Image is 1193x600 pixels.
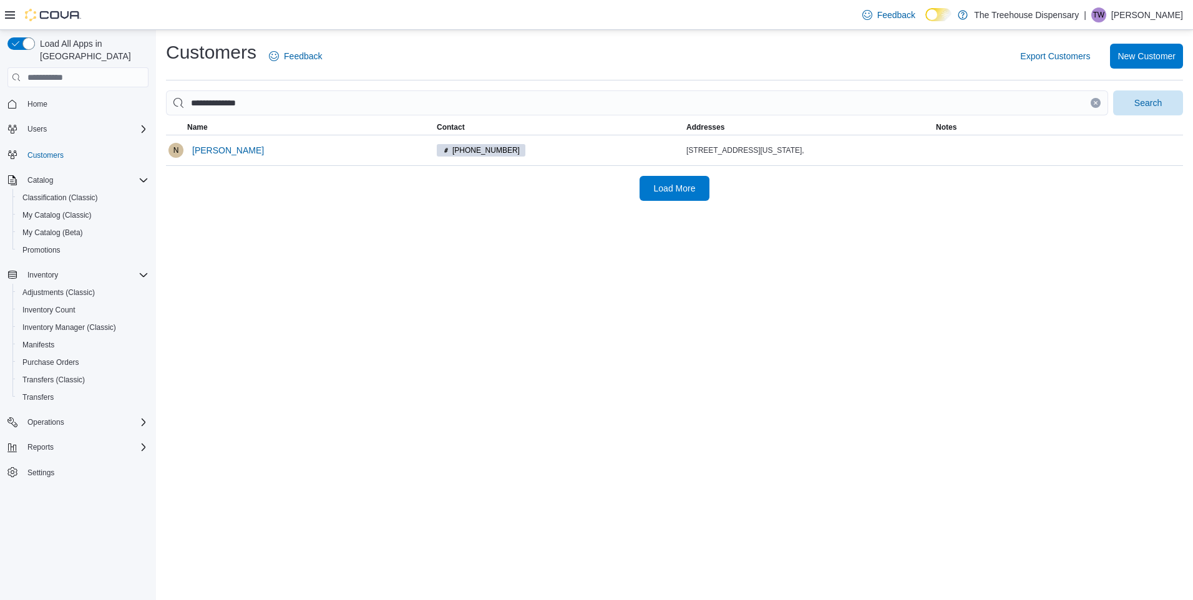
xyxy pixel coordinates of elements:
[925,8,952,21] input: Dark Mode
[17,208,149,223] span: My Catalog (Classic)
[166,40,256,65] h1: Customers
[437,122,465,132] span: Contact
[22,392,54,402] span: Transfers
[1020,50,1090,62] span: Export Customers
[22,245,61,255] span: Promotions
[168,143,183,158] div: Nathan
[12,336,153,354] button: Manifests
[12,284,153,301] button: Adjustments (Classic)
[1091,7,1106,22] div: Tina Wilkins
[1110,44,1183,69] button: New Customer
[12,301,153,319] button: Inventory Count
[17,225,88,240] a: My Catalog (Beta)
[22,375,85,385] span: Transfers (Classic)
[17,372,90,387] a: Transfers (Classic)
[22,465,149,480] span: Settings
[17,243,149,258] span: Promotions
[17,390,149,405] span: Transfers
[857,2,920,27] a: Feedback
[22,268,149,283] span: Inventory
[22,305,75,315] span: Inventory Count
[35,37,149,62] span: Load All Apps in [GEOGRAPHIC_DATA]
[22,415,69,430] button: Operations
[22,122,52,137] button: Users
[22,340,54,350] span: Manifests
[1111,7,1183,22] p: [PERSON_NAME]
[27,150,64,160] span: Customers
[17,355,149,370] span: Purchase Orders
[264,44,327,69] a: Feedback
[22,415,149,430] span: Operations
[22,288,95,298] span: Adjustments (Classic)
[686,122,724,132] span: Addresses
[27,270,58,280] span: Inventory
[17,302,149,317] span: Inventory Count
[192,144,264,157] span: [PERSON_NAME]
[17,285,149,300] span: Adjustments (Classic)
[22,148,69,163] a: Customers
[17,337,149,352] span: Manifests
[22,173,58,188] button: Catalog
[27,124,47,134] span: Users
[2,414,153,431] button: Operations
[12,224,153,241] button: My Catalog (Beta)
[12,319,153,336] button: Inventory Manager (Classic)
[187,122,208,132] span: Name
[437,144,525,157] span: (951) 599-9761
[22,440,59,455] button: Reports
[17,320,149,335] span: Inventory Manager (Classic)
[12,371,153,389] button: Transfers (Classic)
[27,175,53,185] span: Catalog
[1118,50,1176,62] span: New Customer
[284,50,322,62] span: Feedback
[22,322,116,332] span: Inventory Manager (Classic)
[2,95,153,113] button: Home
[686,145,931,155] div: [STREET_ADDRESS][US_STATE],
[452,145,520,156] span: [PHONE_NUMBER]
[640,176,709,201] button: Load More
[654,182,696,195] span: Load More
[17,302,80,317] a: Inventory Count
[27,468,54,478] span: Settings
[17,243,66,258] a: Promotions
[17,390,59,405] a: Transfers
[173,143,179,158] span: N
[12,206,153,224] button: My Catalog (Classic)
[974,7,1079,22] p: The Treehouse Dispensary
[17,337,59,352] a: Manifests
[22,97,52,112] a: Home
[12,354,153,371] button: Purchase Orders
[27,417,64,427] span: Operations
[22,465,59,480] a: Settings
[27,99,47,109] span: Home
[1084,7,1086,22] p: |
[17,225,149,240] span: My Catalog (Beta)
[22,173,149,188] span: Catalog
[936,122,957,132] span: Notes
[12,241,153,259] button: Promotions
[22,193,98,203] span: Classification (Classic)
[1134,97,1162,109] span: Search
[2,120,153,138] button: Users
[1015,44,1095,69] button: Export Customers
[25,9,81,21] img: Cova
[22,147,149,162] span: Customers
[2,172,153,189] button: Catalog
[22,96,149,112] span: Home
[1091,98,1101,108] button: Clear input
[17,355,84,370] a: Purchase Orders
[27,442,54,452] span: Reports
[22,122,149,137] span: Users
[2,438,153,456] button: Reports
[17,208,97,223] a: My Catalog (Classic)
[12,189,153,206] button: Classification (Classic)
[12,389,153,406] button: Transfers
[17,190,103,205] a: Classification (Classic)
[877,9,915,21] span: Feedback
[1113,90,1183,115] button: Search
[17,372,149,387] span: Transfers (Classic)
[1093,7,1105,22] span: TW
[22,357,79,367] span: Purchase Orders
[22,210,92,220] span: My Catalog (Classic)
